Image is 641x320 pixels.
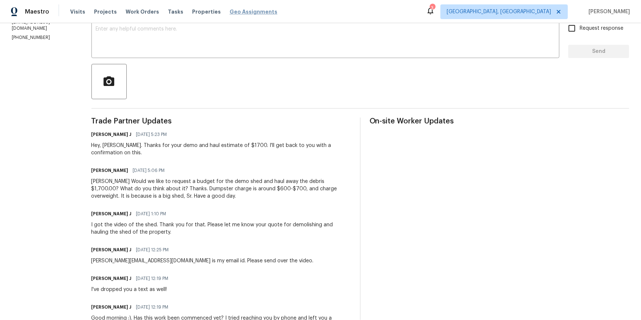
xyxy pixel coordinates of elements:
[70,8,85,15] span: Visits
[430,4,435,12] div: 3
[136,275,169,282] span: [DATE] 12:19 PM
[12,35,74,41] p: [PHONE_NUMBER]
[136,246,169,254] span: [DATE] 12:25 PM
[126,8,159,15] span: Work Orders
[136,303,169,311] span: [DATE] 12:19 PM
[580,25,623,32] span: Request response
[586,8,630,15] span: [PERSON_NAME]
[91,142,351,157] div: Hey, [PERSON_NAME]. Thanks for your demo and haul estimate of $1700. I'll get back to you with a ...
[168,9,183,14] span: Tasks
[91,257,314,265] div: [PERSON_NAME][EMAIL_ADDRESS][DOMAIN_NAME] is my email id. Please send over the video.
[91,210,132,217] h6: [PERSON_NAME] J
[230,8,277,15] span: Geo Assignments
[91,221,351,236] div: I got the video of the shed. Thank you for that. Please let me know your quote for demolishing an...
[91,118,351,125] span: Trade Partner Updates
[25,8,49,15] span: Maestro
[447,8,551,15] span: [GEOGRAPHIC_DATA], [GEOGRAPHIC_DATA]
[91,131,132,138] h6: [PERSON_NAME] J
[91,303,132,311] h6: [PERSON_NAME] J
[12,19,74,32] p: [EMAIL_ADDRESS][DOMAIN_NAME]
[91,167,129,174] h6: [PERSON_NAME]
[133,167,165,174] span: [DATE] 5:06 PM
[91,246,132,254] h6: [PERSON_NAME] J
[91,178,351,200] div: [PERSON_NAME] Would we like to request a budget for the demo shed and haul away the debris $1,700...
[94,8,117,15] span: Projects
[91,286,173,293] div: I've dropped you a text as well!
[91,275,132,282] h6: [PERSON_NAME] J
[136,131,167,138] span: [DATE] 5:23 PM
[136,210,166,217] span: [DATE] 1:10 PM
[370,118,629,125] span: On-site Worker Updates
[192,8,221,15] span: Properties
